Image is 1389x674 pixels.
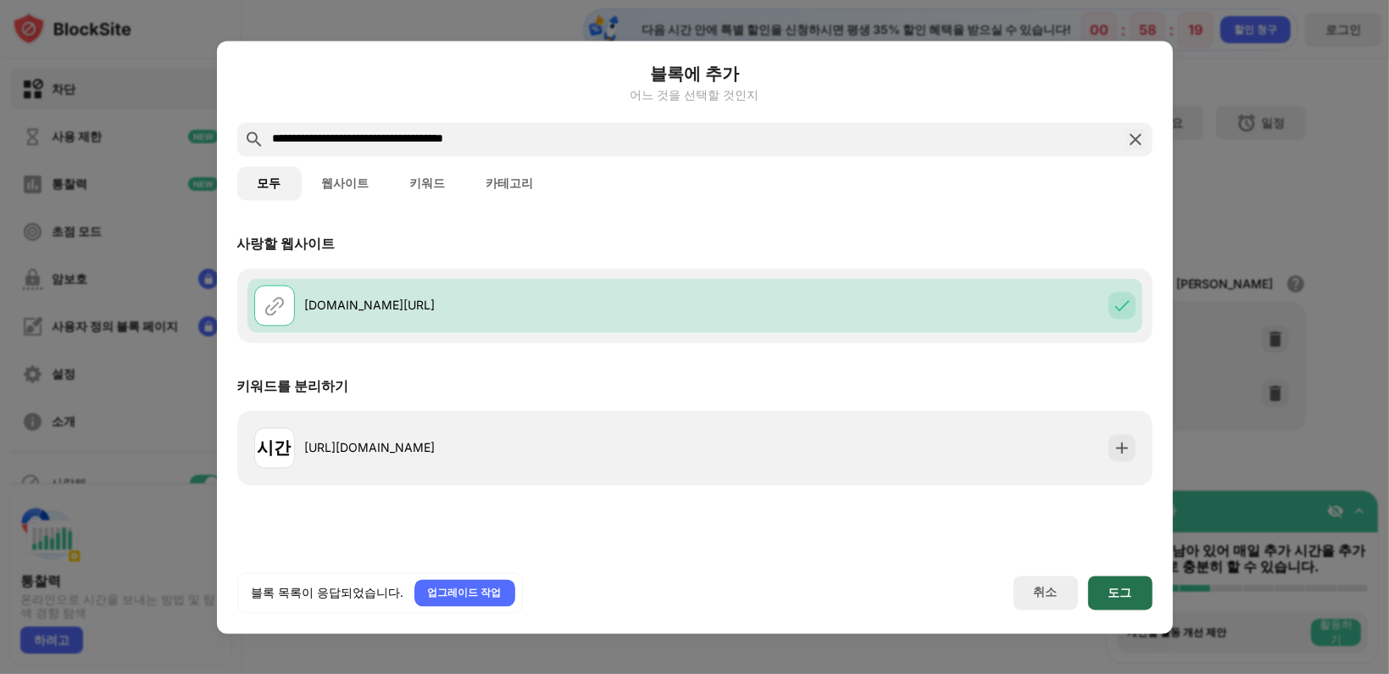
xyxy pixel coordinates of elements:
[252,585,404,599] font: 블록 목록이 응답되었습니다.
[305,441,436,455] font: [URL][DOMAIN_NAME]
[322,176,369,190] font: 웹사이트
[258,437,292,458] font: 시간
[244,129,264,149] img: search.svg
[1108,585,1132,599] font: 도그
[264,295,285,315] img: url.svg
[237,166,302,200] button: 모두
[390,166,466,200] button: 키워드
[486,176,534,190] font: 카테고리
[650,64,739,84] font: 블록에 추가
[302,166,390,200] button: 웹사이트
[1125,129,1146,149] img: 검색-닫기
[410,176,446,190] font: 키워드
[237,377,349,394] font: 키워드를 분리하기
[258,176,281,190] font: 모두
[237,235,336,252] font: 사랑할 웹사이트
[428,586,502,599] font: 업그레이드 작업
[466,166,554,200] button: 카테고리
[305,298,436,313] font: [DOMAIN_NAME][URL]
[1034,585,1058,599] font: 취소
[631,87,759,102] font: 어느 것을 선택할 것인지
